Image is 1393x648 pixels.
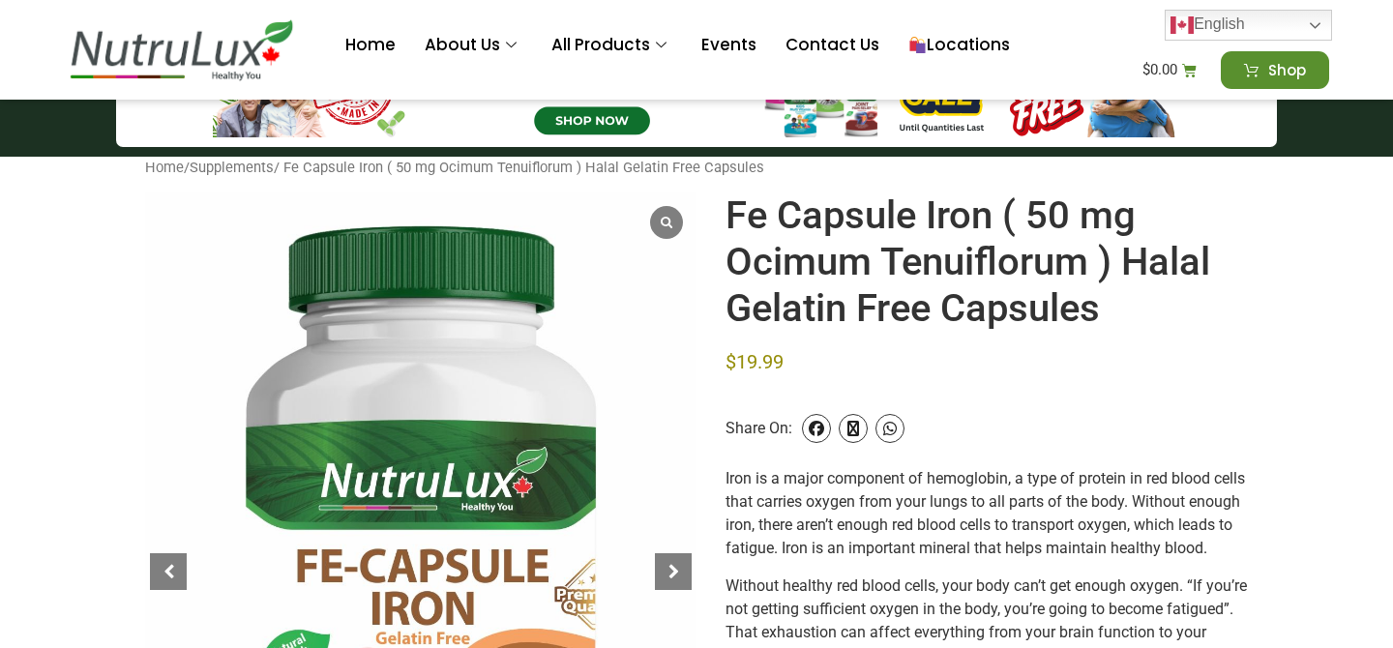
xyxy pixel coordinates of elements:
a: Home [331,7,410,84]
span: $ [726,350,736,373]
a: Supplements [190,159,274,176]
a: About Us [410,7,537,84]
a: Home [145,159,184,176]
bdi: 19.99 [726,350,784,373]
a: Events [687,7,771,84]
a: Locations [894,7,1024,84]
span: Shop [1268,63,1306,77]
a: Shop [1221,51,1329,89]
span: Share On: [726,390,792,467]
span: Iron is a major component of hemoglobin, a type of protein in red blood cells that carries oxygen... [726,469,1245,557]
h1: Fe Capsule Iron ( 50 mg Ocimum Tenuiflorum ) Halal Gelatin Free Capsules [726,192,1248,332]
bdi: 0.00 [1142,61,1177,78]
a: All Products [537,7,687,84]
img: 🛍️ [909,37,926,53]
span: $ [1142,61,1150,78]
a: English [1165,10,1332,41]
nav: Breadcrumb [145,157,1248,178]
a: $0.00 [1119,51,1220,89]
img: en [1171,14,1194,37]
a: Contact Us [771,7,894,84]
